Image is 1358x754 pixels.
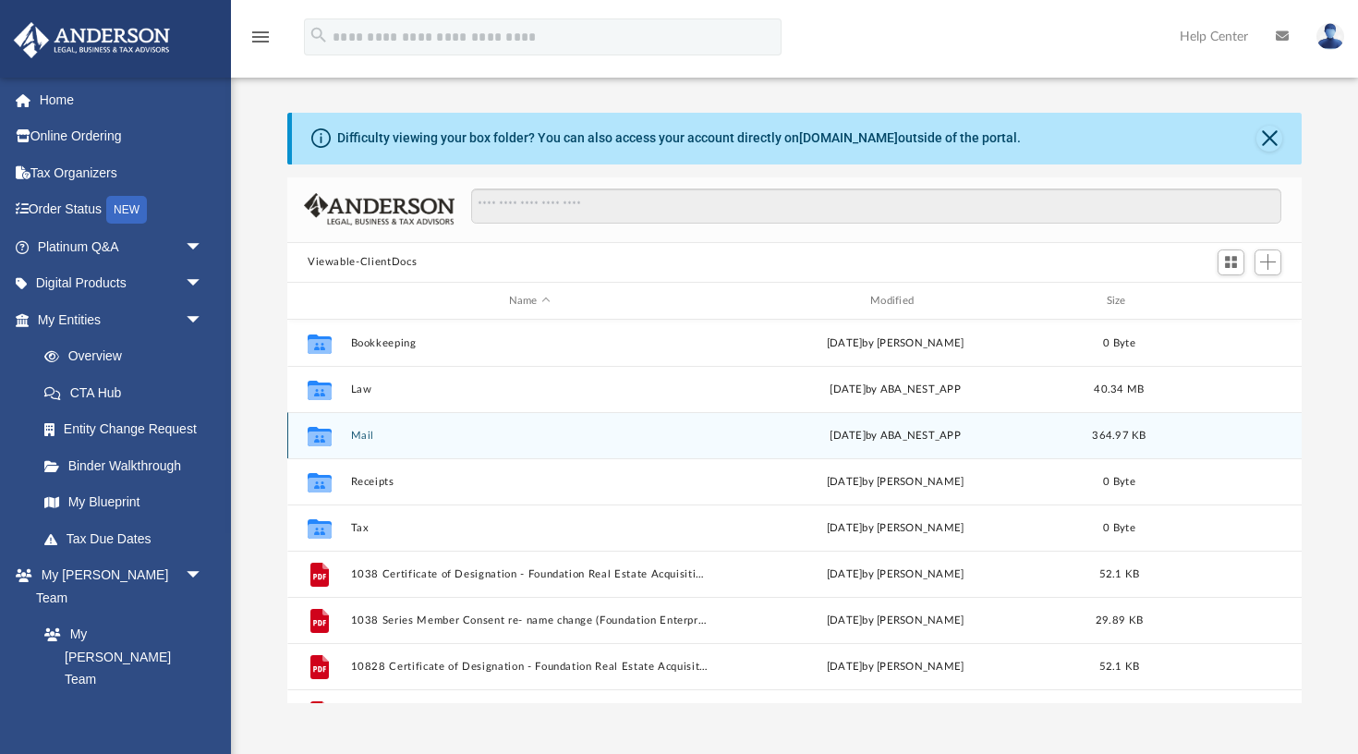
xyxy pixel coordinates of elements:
[716,293,1074,310] div: Modified
[26,447,231,484] a: Binder Walkthrough
[1096,615,1143,626] span: 29.89 KB
[13,118,231,155] a: Online Ordering
[1083,293,1157,310] div: Size
[308,254,417,271] button: Viewable-ClientDocs
[26,374,231,411] a: CTA Hub
[1099,662,1140,672] span: 52.1 KB
[13,191,231,229] a: Order StatusNEW
[1103,477,1135,487] span: 0 Byte
[1094,384,1144,395] span: 40.34 MB
[717,520,1074,537] div: [DATE] by [PERSON_NAME]
[717,428,1074,444] div: [DATE] by ABA_NEST_APP
[1103,338,1135,348] span: 0 Byte
[351,430,709,442] button: Mail
[1092,431,1146,441] span: 364.97 KB
[1164,293,1293,310] div: id
[13,154,231,191] a: Tax Organizers
[351,614,709,626] button: 1038 Series Member Consent re- name change (Foundation Enterprises, LLC - 1038 [PERSON_NAME] Seri...
[287,320,1302,703] div: grid
[13,557,222,616] a: My [PERSON_NAME] Teamarrow_drop_down
[185,557,222,595] span: arrow_drop_down
[13,301,231,338] a: My Entitiesarrow_drop_down
[1256,126,1282,152] button: Close
[799,130,898,145] a: [DOMAIN_NAME]
[337,128,1021,148] div: Difficulty viewing your box folder? You can also access your account directly on outside of the p...
[350,293,709,310] div: Name
[8,22,176,58] img: Anderson Advisors Platinum Portal
[1316,23,1344,50] img: User Pic
[717,474,1074,491] div: [DATE] by [PERSON_NAME]
[296,293,342,310] div: id
[717,613,1074,629] div: [DATE] by [PERSON_NAME]
[26,484,222,521] a: My Blueprint
[106,196,147,224] div: NEW
[185,228,222,266] span: arrow_drop_down
[351,568,709,580] button: 1038 Certificate of Designation - Foundation Real Estate Acquisitions and Management, LLC -1038 [...
[351,337,709,349] button: Bookkeeping
[26,520,231,557] a: Tax Due Dates
[351,383,709,395] button: Law
[13,81,231,118] a: Home
[1103,523,1135,533] span: 0 Byte
[185,265,222,303] span: arrow_drop_down
[185,301,222,339] span: arrow_drop_down
[1255,249,1282,275] button: Add
[717,659,1074,675] div: [DATE] by [PERSON_NAME]
[13,265,231,302] a: Digital Productsarrow_drop_down
[26,411,231,448] a: Entity Change Request
[249,26,272,48] i: menu
[717,566,1074,583] div: [DATE] by [PERSON_NAME]
[26,338,231,375] a: Overview
[717,335,1074,352] div: [DATE] by [PERSON_NAME]
[471,188,1281,224] input: Search files and folders
[717,382,1074,398] div: by ABA_NEST_APP
[249,35,272,48] a: menu
[351,476,709,488] button: Receipts
[351,522,709,534] button: Tax
[1218,249,1245,275] button: Switch to Grid View
[13,228,231,265] a: Platinum Q&Aarrow_drop_down
[26,616,212,699] a: My [PERSON_NAME] Team
[351,661,709,673] button: 10828 Certificate of Designation - Foundation Real Estate Acquisitions and Management, LLC -10828...
[309,25,329,45] i: search
[1099,569,1140,579] span: 52.1 KB
[830,384,866,395] span: [DATE]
